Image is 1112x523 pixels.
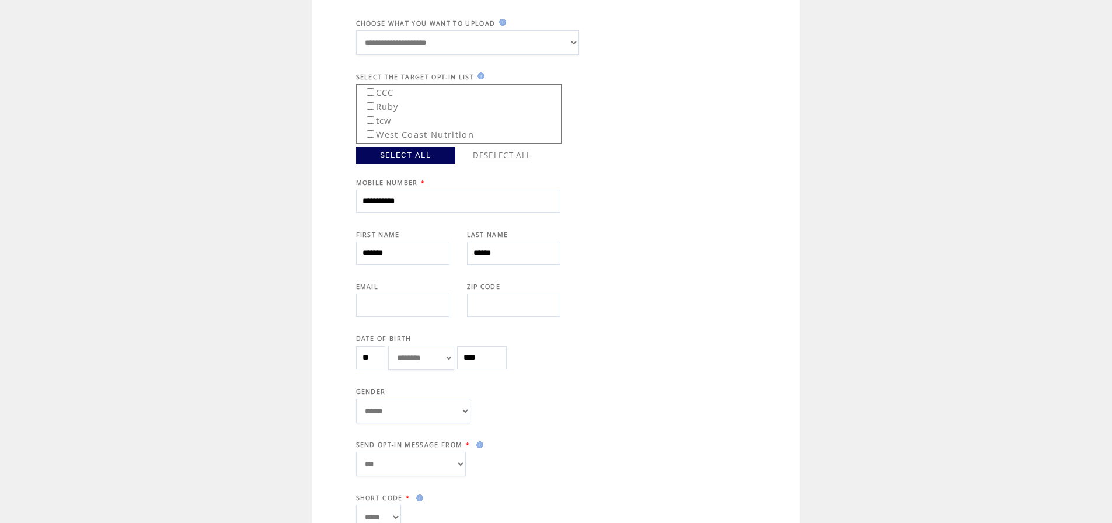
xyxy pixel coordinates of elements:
[356,334,412,343] span: DATE OF BIRTH
[367,88,374,96] input: CCC
[356,73,475,81] span: SELECT THE TARGET OPT-IN LIST
[356,388,386,396] span: GENDER
[356,147,455,164] a: SELECT ALL
[367,102,374,110] input: Ruby
[358,125,475,140] label: West Coast Nutrition
[474,72,484,79] img: help.gif
[367,130,374,138] input: West Coast Nutrition
[473,150,532,161] a: DESELECT ALL
[496,19,506,26] img: help.gif
[367,116,374,124] input: tcw
[358,83,394,98] label: CCC
[356,494,403,502] span: SHORT CODE
[356,19,496,27] span: CHOOSE WHAT YOU WANT TO UPLOAD
[467,283,501,291] span: ZIP CODE
[358,97,399,112] label: Ruby
[356,283,379,291] span: EMAIL
[356,441,463,449] span: SEND OPT-IN MESSAGE FROM
[356,231,400,239] span: FIRST NAME
[358,111,392,126] label: tcw
[473,441,483,448] img: help.gif
[467,231,508,239] span: LAST NAME
[356,179,418,187] span: MOBILE NUMBER
[413,494,423,501] img: help.gif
